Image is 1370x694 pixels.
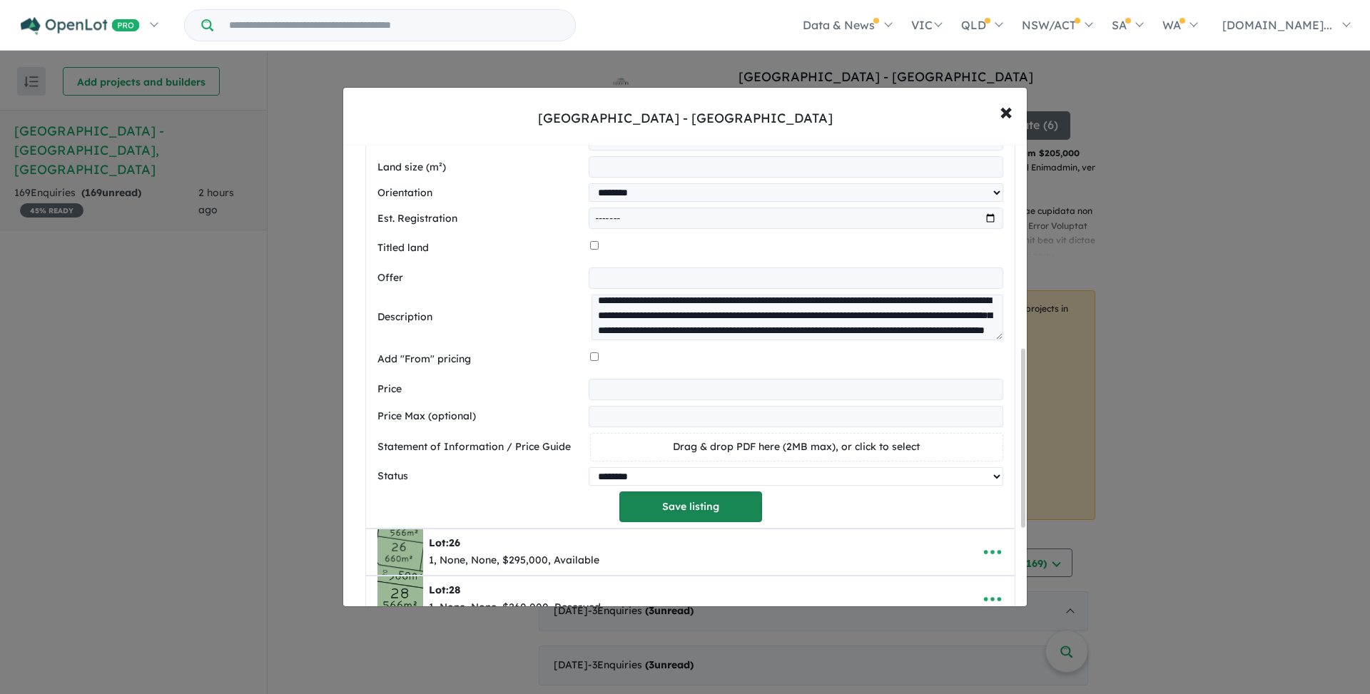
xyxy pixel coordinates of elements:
[377,439,584,456] label: Statement of Information / Price Guide
[449,583,460,596] span: 28
[377,351,584,368] label: Add "From" pricing
[377,159,583,176] label: Land size (m²)
[619,491,762,522] button: Save listing
[538,109,833,128] div: [GEOGRAPHIC_DATA] - [GEOGRAPHIC_DATA]
[429,599,601,616] div: 1, None, None, $260,000, Reserved
[377,185,583,202] label: Orientation
[377,270,583,287] label: Offer
[429,583,460,596] b: Lot:
[673,440,920,453] span: Drag & drop PDF here (2MB max), or click to select
[377,309,586,326] label: Description
[377,210,583,228] label: Est. Registration
[377,529,423,575] img: Plaza%20Heights%20Estate%20-%20Warrnambool%20-%20Lot%2026___1756186777.png
[449,536,460,549] span: 26
[429,536,460,549] b: Lot:
[1000,96,1013,126] span: ×
[377,576,423,622] img: Plaza%20Heights%20Estate%20-%20Warrnambool%20-%20Lot%2028___1756186865.png
[429,552,599,569] div: 1, None, None, $295,000, Available
[1222,18,1332,32] span: [DOMAIN_NAME]...
[377,381,583,398] label: Price
[377,408,583,425] label: Price Max (optional)
[377,468,583,485] label: Status
[21,17,140,35] img: Openlot PRO Logo White
[216,10,572,41] input: Try estate name, suburb, builder or developer
[377,240,584,257] label: Titled land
